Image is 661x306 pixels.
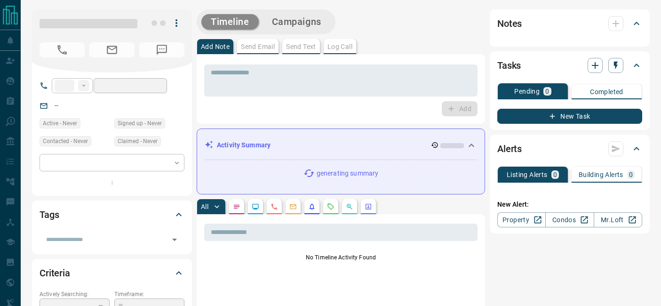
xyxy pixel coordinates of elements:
[346,203,353,210] svg: Opportunities
[629,171,633,178] p: 0
[252,203,259,210] svg: Lead Browsing Activity
[497,54,642,77] div: Tasks
[545,88,549,95] p: 0
[40,207,59,222] h2: Tags
[497,58,521,73] h2: Tasks
[271,203,278,210] svg: Calls
[497,109,642,124] button: New Task
[40,203,184,226] div: Tags
[579,171,623,178] p: Building Alerts
[497,16,522,31] h2: Notes
[43,119,77,128] span: Active - Never
[168,233,181,246] button: Open
[205,137,477,154] div: Activity Summary
[497,212,546,227] a: Property
[497,12,642,35] div: Notes
[365,203,372,210] svg: Agent Actions
[118,119,162,128] span: Signed up - Never
[217,140,271,150] p: Activity Summary
[514,88,540,95] p: Pending
[114,290,184,298] p: Timeframe:
[40,262,184,284] div: Criteria
[497,200,642,209] p: New Alert:
[553,171,557,178] p: 0
[40,290,110,298] p: Actively Searching:
[40,266,70,281] h2: Criteria
[594,212,642,227] a: Mr.Loft
[89,42,135,57] span: No Email
[263,14,331,30] button: Campaigns
[289,203,297,210] svg: Emails
[201,203,208,210] p: All
[201,14,259,30] button: Timeline
[233,203,240,210] svg: Notes
[40,42,85,57] span: No Number
[507,171,548,178] p: Listing Alerts
[327,203,334,210] svg: Requests
[308,203,316,210] svg: Listing Alerts
[204,253,478,262] p: No Timeline Activity Found
[55,102,58,109] a: --
[497,141,522,156] h2: Alerts
[139,42,184,57] span: No Number
[590,89,623,95] p: Completed
[497,137,642,160] div: Alerts
[201,43,230,50] p: Add Note
[317,169,378,178] p: generating summary
[118,137,158,146] span: Claimed - Never
[43,137,88,146] span: Contacted - Never
[545,212,594,227] a: Condos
